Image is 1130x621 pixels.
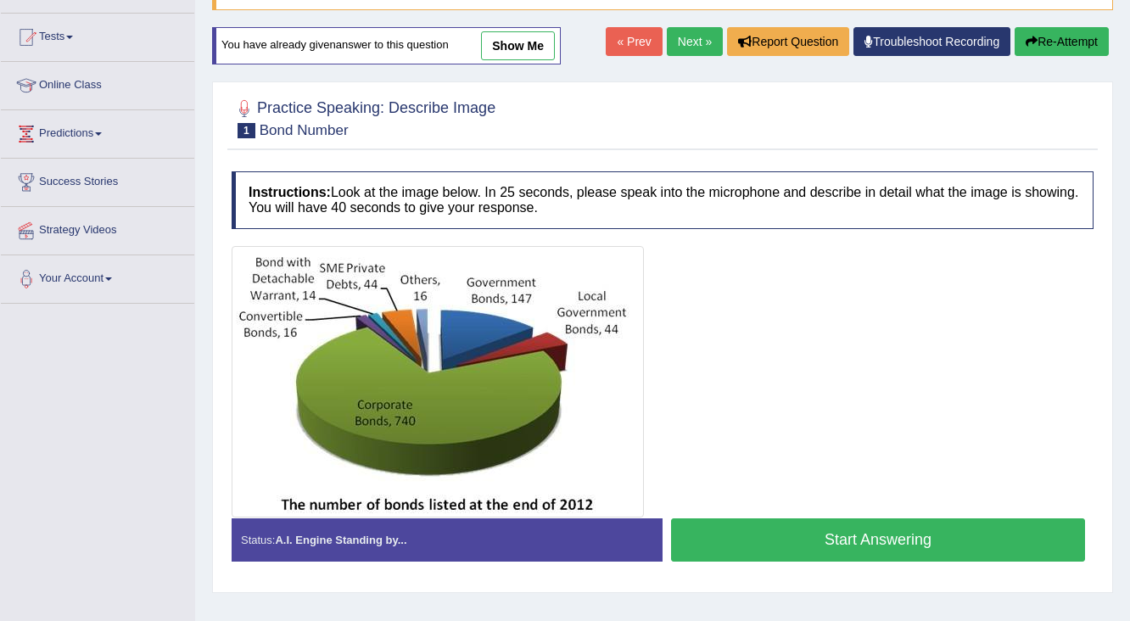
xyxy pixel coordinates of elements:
button: Re-Attempt [1015,27,1109,56]
div: Status: [232,518,663,562]
div: You have already given answer to this question [212,27,561,64]
a: Next » [667,27,723,56]
h4: Look at the image below. In 25 seconds, please speak into the microphone and describe in detail w... [232,171,1094,228]
a: « Prev [606,27,662,56]
a: Online Class [1,62,194,104]
small: Bond Number [260,122,349,138]
a: Your Account [1,255,194,298]
a: Predictions [1,110,194,153]
button: Start Answering [671,518,1085,562]
strong: A.I. Engine Standing by... [275,534,406,546]
h2: Practice Speaking: Describe Image [232,96,495,138]
a: show me [481,31,555,60]
a: Troubleshoot Recording [853,27,1010,56]
span: 1 [238,123,255,138]
button: Report Question [727,27,849,56]
a: Success Stories [1,159,194,201]
a: Strategy Videos [1,207,194,249]
a: Tests [1,14,194,56]
b: Instructions: [249,185,331,199]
